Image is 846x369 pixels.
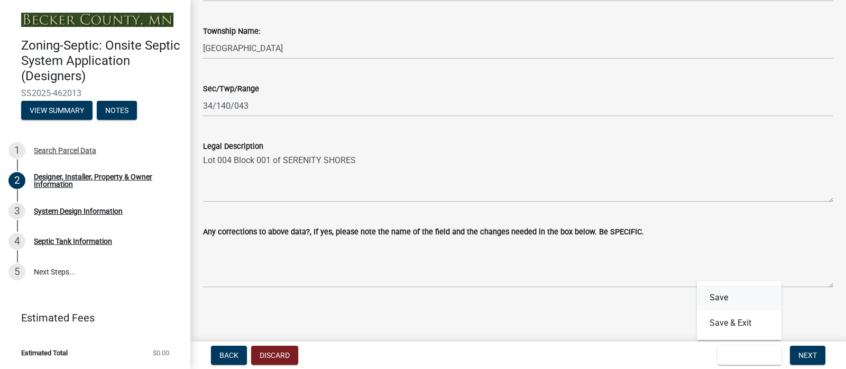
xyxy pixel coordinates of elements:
div: Save & Exit [697,281,781,340]
div: 3 [8,203,25,220]
div: Search Parcel Data [34,147,96,154]
button: Next [790,346,825,365]
button: Save & Exit [718,346,781,365]
span: Back [219,351,238,359]
span: Estimated Total [21,349,68,356]
span: $0.00 [153,349,169,356]
span: SS2025-462013 [21,88,169,98]
button: View Summary [21,101,93,120]
button: Discard [251,346,298,365]
h4: Zoning-Septic: Onsite Septic System Application (Designers) [21,38,182,83]
span: Save & Exit [726,351,767,359]
div: 1 [8,142,25,159]
wm-modal-confirm: Summary [21,107,93,115]
button: Save & Exit [697,310,781,336]
a: Estimated Fees [8,307,173,328]
div: System Design Information [34,207,123,215]
div: Septic Tank Information [34,238,112,245]
label: Any corrections to above data?, If yes, please note the name of the field and the changes needed ... [203,229,644,236]
label: Township Name: [203,28,260,35]
span: Next [798,351,817,359]
label: Legal Description [203,143,263,150]
div: 5 [8,263,25,280]
button: Notes [97,101,137,120]
button: Back [211,346,247,365]
button: Save [697,285,781,310]
div: 2 [8,172,25,189]
wm-modal-confirm: Notes [97,107,137,115]
div: 4 [8,233,25,250]
label: Sec/Twp/Range [203,86,259,93]
div: Designer, Installer, Property & Owner Information [34,173,173,188]
img: Becker County, Minnesota [21,13,173,27]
